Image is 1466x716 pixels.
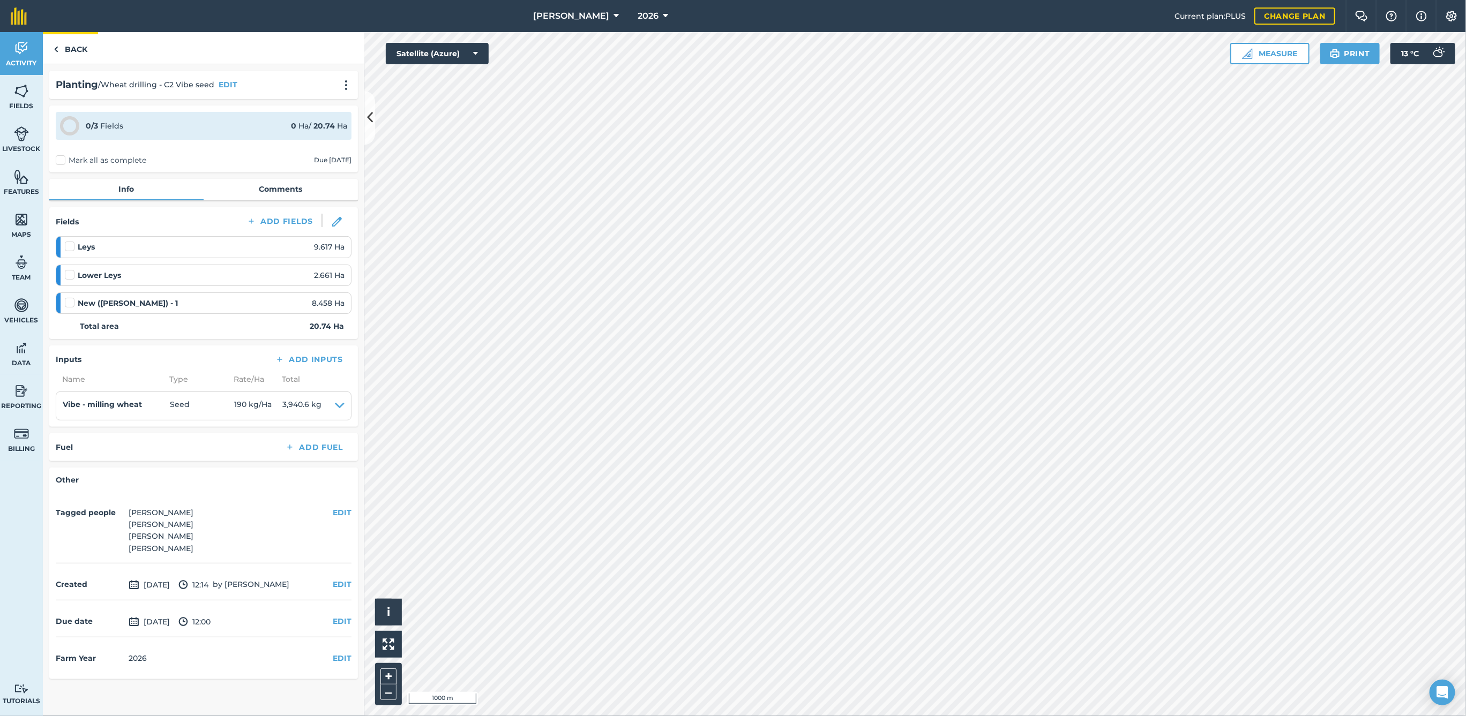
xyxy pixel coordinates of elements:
[178,615,211,628] span: 12:00
[129,615,170,628] span: [DATE]
[1416,10,1427,22] img: svg+xml;base64,PHN2ZyB4bWxucz0iaHR0cDovL3d3dy53My5vcmcvMjAwMC9zdmciIHdpZHRoPSIxNyIgaGVpZ2h0PSIxNy...
[14,126,29,142] img: svg+xml;base64,PD94bWwgdmVyc2lvbj0iMS4wIiBlbmNvZGluZz0idXRmLTgiPz4KPCEtLSBHZW5lcmF0b3I6IEFkb2JlIE...
[80,320,119,332] strong: Total area
[56,652,124,664] h4: Farm Year
[1320,43,1380,64] button: Print
[1330,47,1340,60] img: svg+xml;base64,PHN2ZyB4bWxucz0iaHR0cDovL3d3dy53My5vcmcvMjAwMC9zdmciIHdpZHRoPSIxOSIgaGVpZ2h0PSIyNC...
[78,297,178,309] strong: New ([PERSON_NAME]) - 1
[43,32,98,64] a: Back
[56,216,79,228] h4: Fields
[129,578,170,591] span: [DATE]
[14,340,29,356] img: svg+xml;base64,PD94bWwgdmVyc2lvbj0iMS4wIiBlbmNvZGluZz0idXRmLTgiPz4KPCEtLSBHZW5lcmF0b3I6IEFkb2JlIE...
[178,578,188,591] img: svg+xml;base64,PD94bWwgdmVyc2lvbj0iMS4wIiBlbmNvZGluZz0idXRmLTgiPz4KPCEtLSBHZW5lcmF0b3I6IEFkb2JlIE...
[56,373,163,385] span: Name
[56,155,146,166] label: Mark all as complete
[1445,11,1458,21] img: A cog icon
[1430,680,1455,705] div: Open Intercom Messenger
[291,120,347,132] div: Ha / Ha
[129,615,139,628] img: svg+xml;base64,PD94bWwgdmVyc2lvbj0iMS4wIiBlbmNvZGluZz0idXRmLTgiPz4KPCEtLSBHZW5lcmF0b3I6IEFkb2JlIE...
[14,83,29,99] img: svg+xml;base64,PHN2ZyB4bWxucz0iaHR0cDovL3d3dy53My5vcmcvMjAwMC9zdmciIHdpZHRoPSI1NiIgaGVpZ2h0PSI2MC...
[170,398,234,413] span: Seed
[1355,11,1368,21] img: Two speech bubbles overlapping with the left bubble in the forefront
[14,684,29,694] img: svg+xml;base64,PD94bWwgdmVyc2lvbj0iMS4wIiBlbmNvZGluZz0idXRmLTgiPz4KPCEtLSBHZW5lcmF0b3I6IEFkb2JlIE...
[14,383,29,399] img: svg+xml;base64,PD94bWwgdmVyc2lvbj0iMS4wIiBlbmNvZGluZz0idXRmLTgiPz4KPCEtLSBHZW5lcmF0b3I6IEFkb2JlIE...
[1230,43,1310,64] button: Measure
[314,241,345,253] span: 9.617 Ha
[238,214,321,229] button: Add Fields
[266,352,351,367] button: Add Inputs
[333,652,351,664] button: EDIT
[313,121,335,131] strong: 20.74
[129,518,193,530] li: [PERSON_NAME]
[332,217,342,227] img: svg+xml;base64,PHN2ZyB3aWR0aD0iMTgiIGhlaWdodD0iMTgiIHZpZXdCb3g9IjAgMCAxOCAxOCIgZmlsbD0ibm9uZSIgeG...
[129,507,193,518] li: [PERSON_NAME]
[56,77,98,93] h2: Planting
[129,542,193,554] li: [PERSON_NAME]
[1385,11,1398,21] img: A question mark icon
[163,373,227,385] span: Type
[98,79,214,91] span: / Wheat drilling - C2 Vibe seed
[86,120,123,132] div: Fields
[14,297,29,313] img: svg+xml;base64,PD94bWwgdmVyc2lvbj0iMS4wIiBlbmNvZGluZz0idXRmLTgiPz4KPCEtLSBHZW5lcmF0b3I6IEFkb2JlIE...
[275,373,300,385] span: Total
[234,398,282,413] span: 190 kg / Ha
[78,241,95,253] strong: Leys
[340,80,353,91] img: svg+xml;base64,PHN2ZyB4bWxucz0iaHR0cDovL3d3dy53My5vcmcvMjAwMC9zdmciIHdpZHRoPSIyMCIgaGVpZ2h0PSIyNC...
[310,320,344,332] strong: 20.74 Ha
[1401,43,1419,64] span: 13 ° C
[333,507,351,518] button: EDIT
[14,254,29,270] img: svg+xml;base64,PD94bWwgdmVyc2lvbj0iMS4wIiBlbmNvZGluZz0idXRmLTgiPz4KPCEtLSBHZW5lcmF0b3I6IEFkb2JlIE...
[386,43,489,64] button: Satellite (Azure)
[638,10,659,22] span: 2026
[227,373,275,385] span: Rate/ Ha
[375,599,402,625] button: i
[380,668,397,684] button: +
[383,638,394,650] img: Four arrows, one pointing top left, one top right, one bottom right and the last bottom left
[129,652,147,664] div: 2026
[14,169,29,185] img: svg+xml;base64,PHN2ZyB4bWxucz0iaHR0cDovL3d3dy53My5vcmcvMjAwMC9zdmciIHdpZHRoPSI1NiIgaGVpZ2h0PSI2MC...
[14,212,29,228] img: svg+xml;base64,PHN2ZyB4bWxucz0iaHR0cDovL3d3dy53My5vcmcvMjAwMC9zdmciIHdpZHRoPSI1NiIgaGVpZ2h0PSI2MC...
[56,353,81,365] h4: Inputs
[291,121,296,131] strong: 0
[312,297,345,309] span: 8.458 Ha
[56,441,73,453] h4: Fuel
[1427,43,1449,64] img: svg+xml;base64,PD94bWwgdmVyc2lvbj0iMS4wIiBlbmNvZGluZz0idXRmLTgiPz4KPCEtLSBHZW5lcmF0b3I6IEFkb2JlIE...
[56,474,351,486] h4: Other
[533,10,609,22] span: [PERSON_NAME]
[129,578,139,591] img: svg+xml;base64,PD94bWwgdmVyc2lvbj0iMS4wIiBlbmNvZGluZz0idXRmLTgiPz4KPCEtLSBHZW5lcmF0b3I6IEFkb2JlIE...
[63,398,345,413] summary: Vibe - milling wheatSeed190 kg/Ha3,940.6 kg
[56,615,124,627] h4: Due date
[380,684,397,700] button: –
[54,43,58,56] img: svg+xml;base64,PHN2ZyB4bWxucz0iaHR0cDovL3d3dy53My5vcmcvMjAwMC9zdmciIHdpZHRoPSI5IiBoZWlnaHQ9IjI0Ii...
[86,121,98,131] strong: 0 / 3
[14,40,29,56] img: svg+xml;base64,PD94bWwgdmVyc2lvbj0iMS4wIiBlbmNvZGluZz0idXRmLTgiPz4KPCEtLSBHZW5lcmF0b3I6IEFkb2JlIE...
[204,179,358,199] a: Comments
[49,179,204,199] a: Info
[129,530,193,542] li: [PERSON_NAME]
[333,615,351,627] button: EDIT
[314,156,351,164] div: Due [DATE]
[276,440,351,455] button: Add Fuel
[282,398,321,413] span: 3,940.6 kg
[14,426,29,442] img: svg+xml;base64,PD94bWwgdmVyc2lvbj0iMS4wIiBlbmNvZGluZz0idXRmLTgiPz4KPCEtLSBHZW5lcmF0b3I6IEFkb2JlIE...
[1390,43,1455,64] button: 13 °C
[387,605,390,619] span: i
[56,578,124,590] h4: Created
[219,79,237,91] button: EDIT
[314,269,345,281] span: 2.661 Ha
[56,507,124,518] h4: Tagged people
[178,578,208,591] span: 12:14
[1175,10,1246,22] span: Current plan : PLUS
[178,615,188,628] img: svg+xml;base64,PD94bWwgdmVyc2lvbj0iMS4wIiBlbmNvZGluZz0idXRmLTgiPz4KPCEtLSBHZW5lcmF0b3I6IEFkb2JlIE...
[11,7,27,25] img: fieldmargin Logo
[333,578,351,590] button: EDIT
[56,570,351,600] div: by [PERSON_NAME]
[1254,7,1335,25] a: Change plan
[1242,48,1253,59] img: Ruler icon
[63,398,170,410] h4: Vibe - milling wheat
[78,269,121,281] strong: Lower Leys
